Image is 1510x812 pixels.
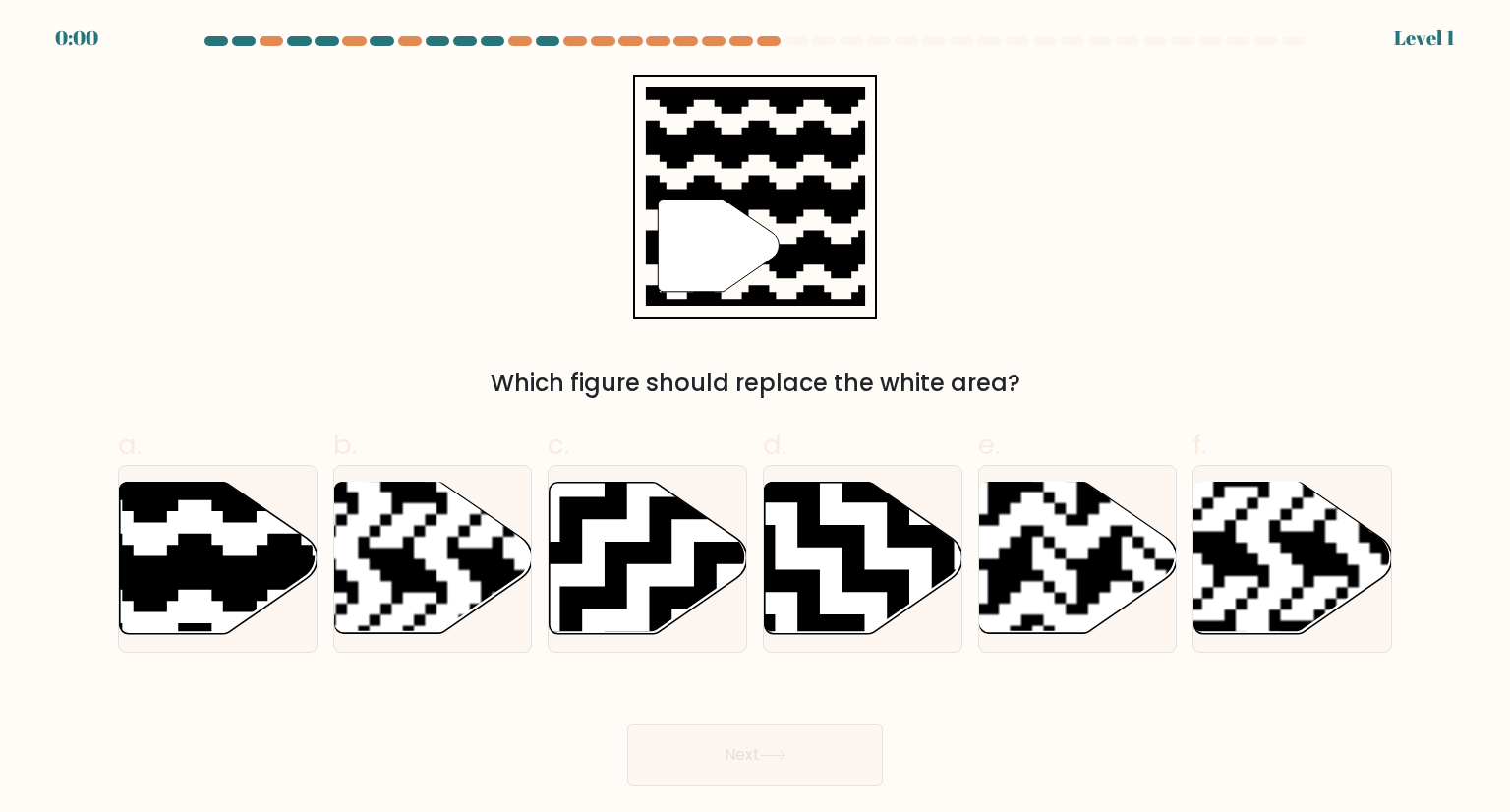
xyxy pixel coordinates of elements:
[333,426,357,464] span: b.
[548,426,569,464] span: c.
[658,199,779,291] g: "
[978,426,1000,464] span: e.
[130,366,1380,401] div: Which figure should replace the white area?
[1192,426,1206,464] span: f.
[627,724,883,786] button: Next
[1394,24,1455,53] div: Level 1
[763,426,786,464] span: d.
[55,24,98,53] div: 0:00
[118,426,142,464] span: a.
